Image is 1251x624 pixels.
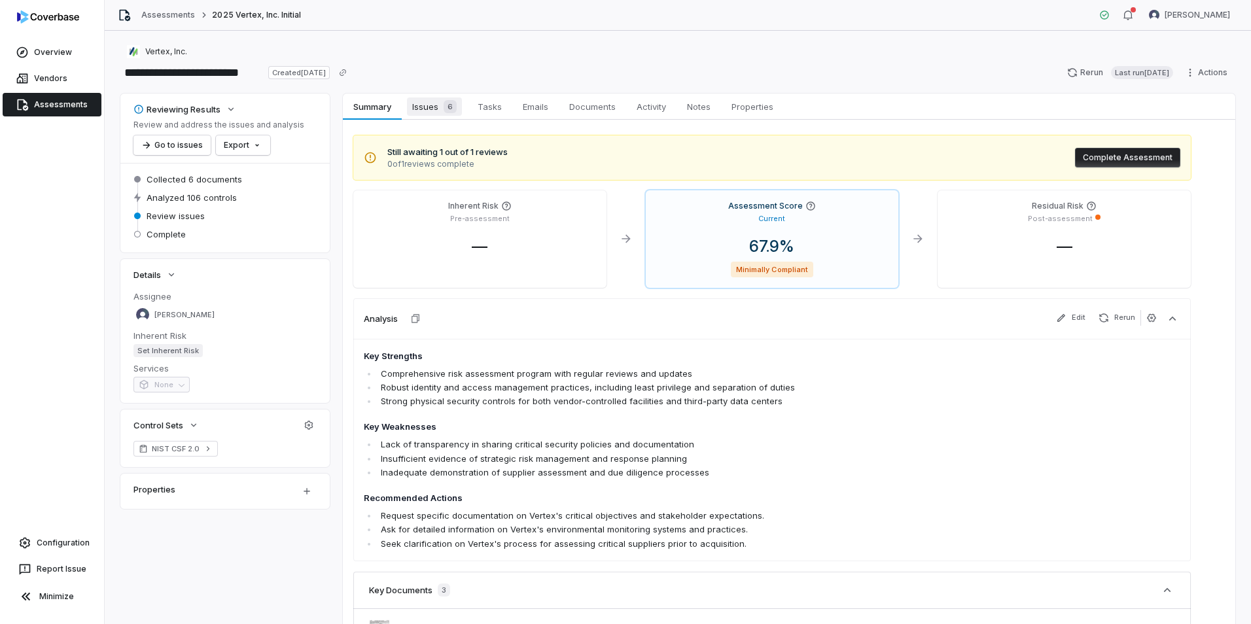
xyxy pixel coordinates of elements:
[1149,10,1159,20] img: Luke Taylor avatar
[34,47,72,58] span: Overview
[682,98,716,115] span: Notes
[1111,66,1173,79] span: Last run [DATE]
[518,98,554,115] span: Emails
[130,413,203,437] button: Control Sets
[438,583,450,597] span: 3
[444,100,457,113] span: 6
[378,394,1017,408] li: Strong physical security controls for both vendor-controlled facilities and third-party data centers
[728,201,803,211] h4: Assessment Score
[731,262,813,277] span: Minimally Compliant
[461,237,498,256] span: —
[364,492,1017,505] h4: Recommended Actions
[1059,63,1181,82] button: RerunLast run[DATE]
[133,120,304,130] p: Review and address the issues and analysis
[5,583,99,610] button: Minimize
[378,452,1017,466] li: Insufficient evidence of strategic risk management and response planning
[407,97,462,116] span: Issues
[136,308,149,321] img: Luke Taylor avatar
[268,66,330,79] span: Created [DATE]
[348,98,396,115] span: Summary
[364,313,398,324] h3: Analysis
[378,466,1017,479] li: Inadequate demonstration of supplier assessment and due diligence processes
[364,421,1017,434] h4: Key Weaknesses
[631,98,671,115] span: Activity
[387,159,508,169] span: 0 of 1 reviews complete
[147,192,237,203] span: Analyzed 106 controls
[472,98,507,115] span: Tasks
[123,40,191,63] button: https://vertexinc.com/Vertex, Inc.
[5,531,99,555] a: Configuration
[154,310,215,320] span: [PERSON_NAME]
[378,509,1017,523] li: Request specific documentation on Vertex's critical objectives and stakeholder expectations.
[1141,5,1238,25] button: Luke Taylor avatar[PERSON_NAME]
[133,290,317,302] dt: Assignee
[564,98,621,115] span: Documents
[1093,310,1140,326] button: Rerun
[147,173,242,185] span: Collected 6 documents
[378,438,1017,451] li: Lack of transparency in sharing critical security policies and documentation
[1051,310,1091,326] button: Edit
[133,135,211,155] button: Go to issues
[448,201,499,211] h4: Inherent Risk
[378,381,1017,394] li: Robust identity and access management practices, including least privilege and separation of duties
[147,210,205,222] span: Review issues
[758,214,785,224] p: Current
[387,146,508,159] span: Still awaiting 1 out of 1 reviews
[133,103,220,115] div: Reviewing Results
[3,67,101,90] a: Vendors
[450,214,510,224] p: Pre-assessment
[1075,148,1180,167] button: Complete Assessment
[37,538,90,548] span: Configuration
[34,73,67,84] span: Vendors
[133,269,161,281] span: Details
[141,10,195,20] a: Assessments
[147,228,186,240] span: Complete
[133,344,203,357] span: Set Inherent Risk
[3,41,101,64] a: Overview
[133,419,183,431] span: Control Sets
[1046,237,1083,256] span: —
[133,330,317,341] dt: Inherent Risk
[1181,63,1235,82] button: Actions
[17,10,79,24] img: logo-D7KZi-bG.svg
[726,98,779,115] span: Properties
[5,557,99,581] button: Report Issue
[739,237,805,256] span: 67.9 %
[39,591,74,602] span: Minimize
[1165,10,1230,20] span: [PERSON_NAME]
[369,584,432,596] h3: Key Documents
[364,350,1017,363] h4: Key Strengths
[1028,214,1093,224] p: Post-assessment
[1032,201,1084,211] h4: Residual Risk
[378,537,1017,551] li: Seek clarification on Vertex's process for assessing critical suppliers prior to acquisition.
[34,99,88,110] span: Assessments
[130,263,181,286] button: Details
[133,441,218,457] a: NIST CSF 2.0
[37,564,86,574] span: Report Issue
[378,523,1017,536] li: Ask for detailed information on Vertex's environmental monitoring systems and practices.
[133,362,317,374] dt: Services
[152,443,200,454] span: NIST CSF 2.0
[216,135,270,155] button: Export
[130,97,240,121] button: Reviewing Results
[378,367,1017,381] li: Comprehensive risk assessment program with regular reviews and updates
[3,93,101,116] a: Assessments
[145,46,187,57] span: Vertex, Inc.
[331,61,355,84] button: Copy link
[212,10,301,20] span: 2025 Vertex, Inc. Initial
